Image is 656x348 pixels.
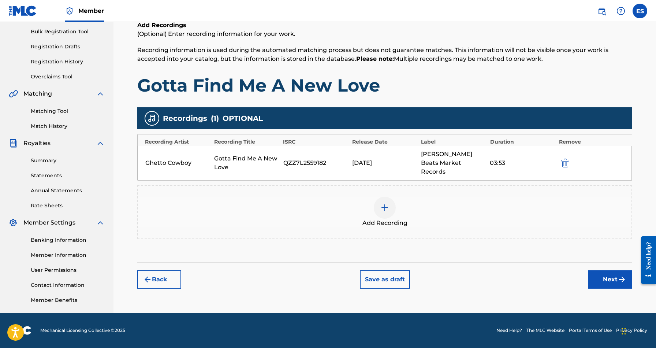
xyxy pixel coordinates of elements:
[137,47,608,62] span: Recording information is used during the automated matching process but does not guarantee matche...
[421,138,487,146] div: Label
[137,30,295,37] span: (Optional) Enter recording information for your work.
[31,28,105,36] a: Bulk Registration Tool
[31,236,105,244] a: Banking Information
[145,159,210,167] div: Ghetto Cowboy
[9,89,18,98] img: Matching
[561,159,569,167] img: 12a2ab48e56ec057fbd8.svg
[496,327,522,334] a: Need Help?
[616,327,647,334] a: Privacy Policy
[214,138,280,146] div: Recording Title
[31,296,105,304] a: Member Benefits
[618,275,626,284] img: f7272a7cc735f4ea7f67.svg
[352,159,417,167] div: [DATE]
[223,113,263,124] span: OPTIONAL
[31,266,105,274] a: User Permissions
[23,218,75,227] span: Member Settings
[490,138,556,146] div: Duration
[31,187,105,195] a: Annual Statements
[9,218,18,227] img: Member Settings
[31,58,105,66] a: Registration History
[633,4,647,18] div: User Menu
[214,154,279,172] div: Gotta Find Me A New Love
[594,4,609,18] a: Public Search
[421,150,486,176] div: [PERSON_NAME] Beats Market Records
[163,113,207,124] span: Recordings
[31,73,105,81] a: Overclaims Tool
[597,7,606,15] img: search
[137,270,181,289] button: Back
[78,7,104,15] span: Member
[65,7,74,15] img: Top Rightsholder
[96,139,105,148] img: expand
[31,107,105,115] a: Matching Tool
[622,320,626,342] div: Drag
[616,7,625,15] img: help
[31,202,105,210] a: Rate Sheets
[614,4,628,18] div: Help
[31,251,105,259] a: Member Information
[137,74,632,96] h1: Gotta Find Me A New Love
[9,139,18,148] img: Royalties
[40,327,125,334] span: Mechanical Licensing Collective © 2025
[362,219,407,227] span: Add Recording
[143,275,152,284] img: 7ee5dd4eb1f8a8e3ef2f.svg
[31,43,105,51] a: Registration Drafts
[569,327,612,334] a: Portal Terms of Use
[588,270,632,289] button: Next
[9,5,37,16] img: MLC Logo
[145,138,210,146] div: Recording Artist
[31,281,105,289] a: Contact Information
[380,203,389,212] img: add
[23,139,51,148] span: Royalties
[360,270,410,289] button: Save as draft
[148,114,156,123] img: recording
[96,89,105,98] img: expand
[23,89,52,98] span: Matching
[490,159,555,167] div: 03:53
[619,313,656,348] iframe: Chat Widget
[283,138,348,146] div: ISRC
[9,326,31,335] img: logo
[211,113,219,124] span: ( 1 )
[559,138,625,146] div: Remove
[526,327,564,334] a: The MLC Website
[137,21,632,30] h6: Add Recordings
[31,122,105,130] a: Match History
[31,157,105,164] a: Summary
[96,218,105,227] img: expand
[31,172,105,179] a: Statements
[635,230,656,290] iframe: Resource Center
[283,159,348,167] div: QZZ7L2559182
[352,138,418,146] div: Release Date
[356,55,394,62] strong: Please note:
